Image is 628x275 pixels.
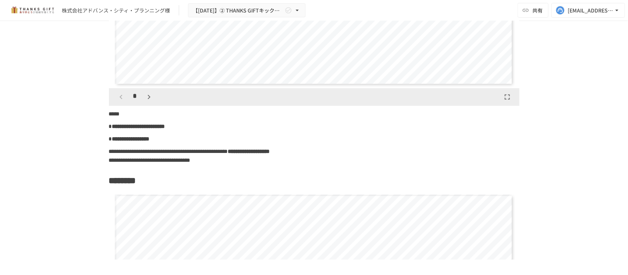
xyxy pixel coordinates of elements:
[193,6,283,15] span: 【[DATE]】② THANKS GIFTキックオフMTG
[568,6,613,15] div: [EMAIL_ADDRESS][DOMAIN_NAME]
[551,3,625,18] button: [EMAIL_ADDRESS][DOMAIN_NAME]
[188,3,306,18] button: 【[DATE]】② THANKS GIFTキックオフMTG
[518,3,549,18] button: 共有
[9,4,56,16] img: mMP1OxWUAhQbsRWCurg7vIHe5HqDpP7qZo7fRoNLXQh
[532,6,543,14] span: 共有
[62,7,170,14] div: 株式会社アドバンス・シティ・プランニング様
